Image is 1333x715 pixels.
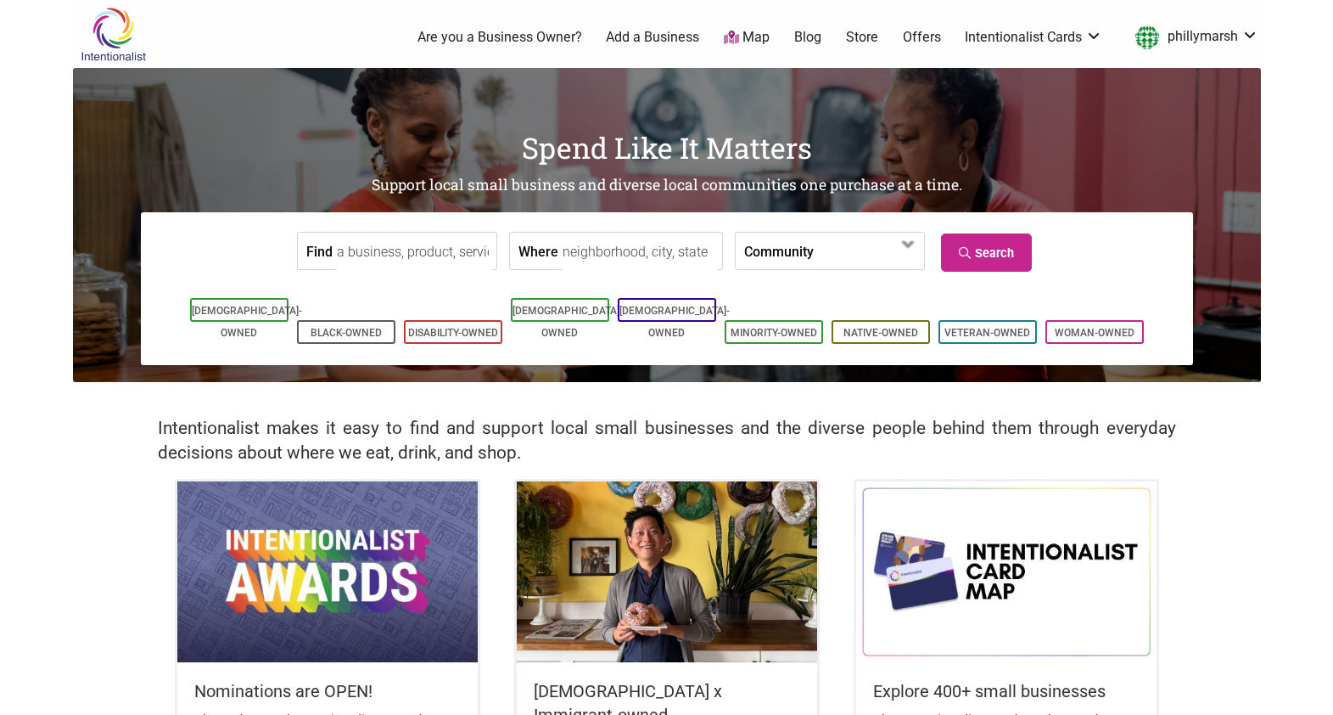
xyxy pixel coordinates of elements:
[794,28,821,47] a: Blog
[903,28,941,47] a: Offers
[408,327,498,339] a: Disability-Owned
[1127,22,1258,53] a: phillymarsh
[843,327,918,339] a: Native-Owned
[563,233,718,271] input: neighborhood, city, state
[158,416,1176,465] h2: Intentionalist makes it easy to find and support local small businesses and the diverse people be...
[965,28,1102,47] a: Intentionalist Cards
[606,28,699,47] a: Add a Business
[306,233,333,269] label: Find
[192,305,302,339] a: [DEMOGRAPHIC_DATA]-Owned
[517,481,817,662] img: King Donuts - Hong Chhuor
[856,481,1157,662] img: Intentionalist Card Map
[724,28,770,48] a: Map
[311,327,382,339] a: Black-Owned
[73,7,154,62] img: Intentionalist
[512,305,623,339] a: [DEMOGRAPHIC_DATA]-Owned
[846,28,878,47] a: Store
[417,28,582,47] a: Are you a Business Owner?
[619,305,730,339] a: [DEMOGRAPHIC_DATA]-Owned
[194,679,461,703] h5: Nominations are OPEN!
[518,233,558,269] label: Where
[1055,327,1134,339] a: Woman-Owned
[744,233,814,269] label: Community
[873,679,1140,703] h5: Explore 400+ small businesses
[73,127,1261,168] h1: Spend Like It Matters
[73,175,1261,196] h2: Support local small business and diverse local communities one purchase at a time.
[337,233,492,271] input: a business, product, service
[944,327,1030,339] a: Veteran-Owned
[731,327,817,339] a: Minority-Owned
[177,481,478,662] img: Intentionalist Awards
[941,234,1032,272] a: Search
